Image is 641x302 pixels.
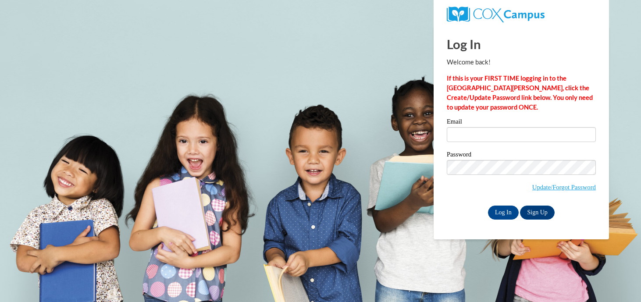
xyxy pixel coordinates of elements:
[447,75,593,111] strong: If this is your FIRST TIME logging in to the [GEOGRAPHIC_DATA][PERSON_NAME], click the Create/Upd...
[520,206,554,220] a: Sign Up
[447,10,545,18] a: COX Campus
[447,57,596,67] p: Welcome back!
[447,118,596,127] label: Email
[447,7,545,22] img: COX Campus
[447,151,596,160] label: Password
[447,35,596,53] h1: Log In
[532,184,596,191] a: Update/Forgot Password
[488,206,519,220] input: Log In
